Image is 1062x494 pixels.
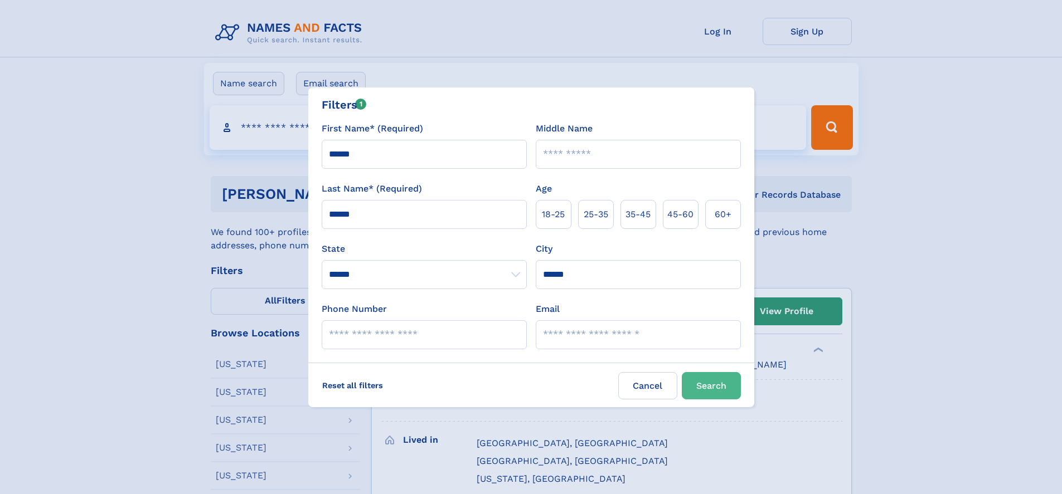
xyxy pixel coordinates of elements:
[322,96,367,113] div: Filters
[536,182,552,195] label: Age
[542,208,565,221] span: 18‑25
[322,302,387,316] label: Phone Number
[536,242,552,256] label: City
[625,208,651,221] span: 35‑45
[536,122,593,135] label: Middle Name
[618,372,677,399] label: Cancel
[322,182,422,195] label: Last Name* (Required)
[322,242,527,256] label: State
[536,302,560,316] label: Email
[715,208,731,221] span: 60+
[322,122,423,135] label: First Name* (Required)
[682,372,741,399] button: Search
[584,208,608,221] span: 25‑35
[315,372,390,399] label: Reset all filters
[667,208,694,221] span: 45‑60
